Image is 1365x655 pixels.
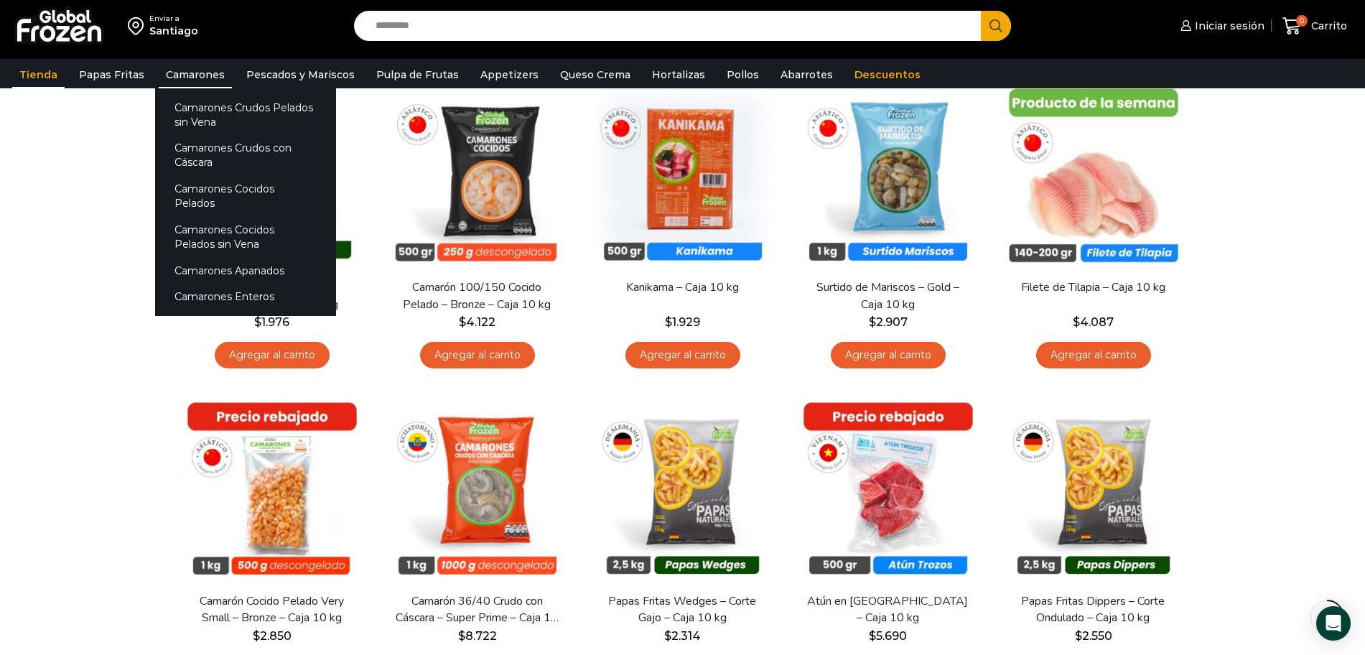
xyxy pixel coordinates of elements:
bdi: 2.314 [664,629,701,643]
a: Agregar al carrito: “Surtido de Mariscos - Gold - Caja 10 kg” [831,342,946,368]
a: Papas Fritas Wedges – Corte Gajo – Caja 10 kg [600,593,765,626]
div: Open Intercom Messenger [1316,606,1351,641]
span: Iniciar sesión [1191,19,1264,33]
a: Pollos [719,61,766,88]
a: Iniciar sesión [1177,11,1264,40]
a: Camarones Crudos Pelados sin Vena [155,94,336,135]
a: Pescados y Mariscos [239,61,362,88]
a: Agregar al carrito: “Camarón 100/150 Cocido Pelado - Bronze - Caja 10 kg” [420,342,535,368]
bdi: 4.087 [1073,315,1114,329]
bdi: 5.690 [869,629,907,643]
span: 0 [1296,15,1308,27]
bdi: 1.976 [254,315,289,329]
span: $ [253,629,260,643]
bdi: 8.722 [458,629,497,643]
a: Camarones [159,61,232,88]
span: $ [665,315,672,329]
span: $ [664,629,671,643]
a: Kanikama – Caja 10 kg [600,279,765,296]
a: Camarones Apanados [155,257,336,284]
span: $ [1075,629,1082,643]
bdi: 1.929 [665,315,700,329]
span: $ [254,315,261,329]
a: Camarones Cocidos Pelados sin Vena [155,216,336,257]
a: Camarones Cocidos Pelados [155,176,336,217]
a: Queso Crema [553,61,638,88]
span: $ [869,629,876,643]
a: Appetizers [473,61,546,88]
bdi: 4.122 [459,315,495,329]
a: Pulpa de Frutas [369,61,466,88]
a: Hortalizas [645,61,712,88]
span: $ [459,315,466,329]
span: $ [869,315,876,329]
a: Camarones Crudos con Cáscara [155,135,336,176]
span: Carrito [1308,19,1347,33]
a: Agregar al carrito: “Kanikama – Caja 10 kg” [625,342,740,368]
a: Camarón Cocido Pelado Very Small – Bronze – Caja 10 kg [189,593,354,626]
span: $ [458,629,465,643]
a: Tienda [12,61,65,88]
a: Papas Fritas [72,61,152,88]
bdi: 2.550 [1075,629,1112,643]
a: Camarón 36/40 Crudo con Cáscara – Super Prime – Caja 10 kg [394,593,559,626]
a: Filete de Tilapia – Caja 10 kg [1010,279,1175,296]
a: Camarones Enteros [155,284,336,310]
a: Agregar al carrito: “Filete de Tilapia - Caja 10 kg” [1036,342,1151,368]
bdi: 2.907 [869,315,908,329]
a: Descuentos [847,61,928,88]
a: Surtido de Mariscos – Gold – Caja 10 kg [805,279,970,312]
button: Search button [981,11,1011,41]
div: Enviar a [149,14,198,24]
div: Santiago [149,24,198,38]
span: $ [1073,315,1080,329]
a: Abarrotes [773,61,840,88]
a: Atún en [GEOGRAPHIC_DATA] – Caja 10 kg [805,593,970,626]
img: address-field-icon.svg [128,14,149,38]
a: Agregar al carrito: “Papas Fritas 12x12mm - Formato 1 kg - Caja 10 kg” [215,342,330,368]
bdi: 2.850 [253,629,292,643]
a: Camarón 100/150 Cocido Pelado – Bronze – Caja 10 kg [394,279,559,312]
a: 0 Carrito [1279,9,1351,43]
a: Papas Fritas Dippers – Corte Ondulado – Caja 10 kg [1010,593,1175,626]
